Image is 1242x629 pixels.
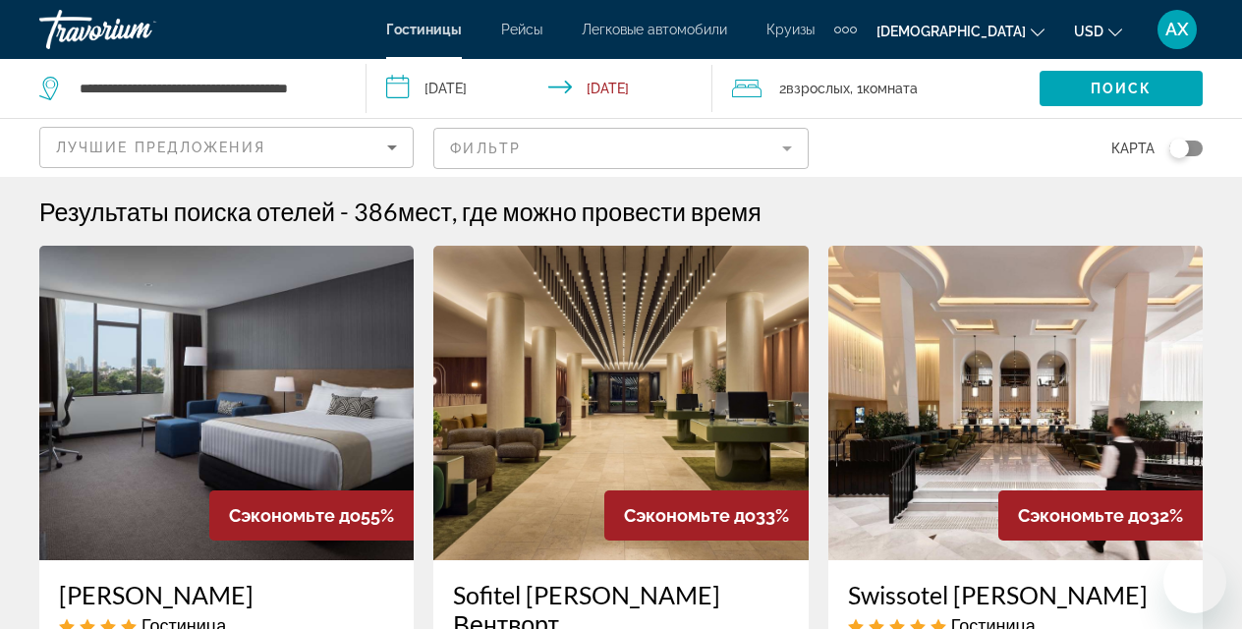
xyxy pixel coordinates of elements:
span: комната [863,81,918,96]
button: Дополнительные навигационные элементы [834,14,857,45]
span: взрослых [786,81,850,96]
a: Травориум [39,4,236,55]
button: ПОИСК [1040,71,1203,106]
span: - [340,197,349,226]
h2: 386 [354,197,762,226]
div: 33% [604,490,809,541]
a: Рейсы [501,22,542,37]
img: Изображение отеля [828,246,1203,560]
div: 32% [998,490,1203,541]
button: фильтр [433,127,808,170]
img: Изображение отеля [39,246,414,560]
span: Сэкономьте до [624,505,756,526]
mat-select: СОРТИРОВКА ПО [56,136,397,159]
span: АХ [1165,20,1189,39]
span: Сэкономьте до [1018,505,1150,526]
button: Изменить язык [876,17,1044,45]
a: [PERSON_NAME] [59,580,394,609]
button: Путешественники: 2 взрослых, 0 детей [712,59,1040,118]
button: Изменить валюту [1074,17,1122,45]
span: мест, где можно провести время [398,197,762,226]
span: , 1 [850,75,918,102]
a: Гостиницы [386,22,462,37]
div: 55% [209,490,414,541]
span: 2 [779,75,850,102]
button: Дата заезда: 2 декабря 2025 года Дата выезда: 4 декабря 2025 года [367,59,713,118]
iframe: Кнопка для запуска окна обмена сообщениями [1163,550,1226,613]
a: Swissotel [PERSON_NAME] [848,580,1183,609]
h1: Результаты поиска отелей [39,197,335,226]
button: Переключить карту [1155,140,1203,157]
img: Изображение отеля [433,246,808,560]
span: ПОИСК [1091,81,1153,96]
span: [DEMOGRAPHIC_DATA] [876,24,1026,39]
span: Сэкономьте до [229,505,361,526]
span: ЛУЧШИЕ ПРЕДЛОЖЕНИЯ [56,140,265,155]
a: Круизы [766,22,815,37]
button: Меню пользователя [1152,9,1203,50]
span: USD [1074,24,1103,39]
span: КАРТА [1111,135,1155,162]
a: Легковые автомобили [582,22,727,37]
